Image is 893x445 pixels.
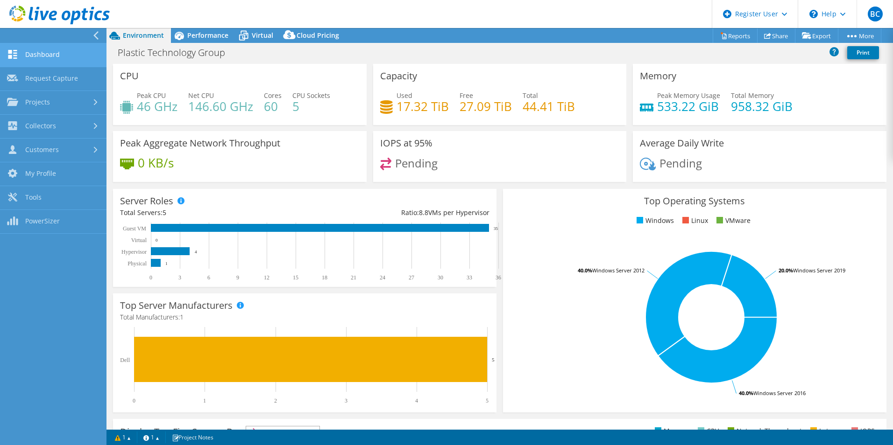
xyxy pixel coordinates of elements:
[123,31,164,40] span: Environment
[292,101,330,111] h4: 5
[739,389,753,396] tspan: 40.0%
[264,91,282,100] span: Cores
[207,274,210,281] text: 6
[419,208,428,217] span: 8.8
[847,46,879,59] a: Print
[657,91,720,100] span: Peak Memory Usage
[486,397,489,404] text: 5
[195,250,197,254] text: 4
[137,101,177,111] h4: 46 GHz
[120,196,173,206] h3: Server Roles
[165,261,168,266] text: 1
[236,274,239,281] text: 9
[246,426,308,438] span: IOPS
[397,101,449,111] h4: 17.32 TiB
[351,274,356,281] text: 21
[397,91,412,100] span: Used
[252,31,273,40] span: Virtual
[165,431,220,443] a: Project Notes
[163,208,166,217] span: 5
[128,260,147,267] text: Physical
[808,426,843,436] li: Latency
[123,225,146,232] text: Guest VM
[274,397,277,404] text: 2
[120,138,280,148] h3: Peak Aggregate Network Throughput
[380,274,385,281] text: 24
[849,426,875,436] li: IOPS
[138,158,174,168] h4: 0 KB/s
[409,274,414,281] text: 27
[203,397,206,404] text: 1
[305,208,489,218] div: Ratio: VMs per Hypervisor
[793,267,845,274] tspan: Windows Server 2019
[731,101,793,111] h4: 958.32 GiB
[640,138,724,148] h3: Average Daily Write
[188,91,214,100] span: Net CPU
[652,426,689,436] li: Memory
[264,101,282,111] h4: 60
[156,238,158,243] text: 0
[634,216,674,226] li: Windows
[592,267,645,274] tspan: Windows Server 2012
[460,91,473,100] span: Free
[496,274,501,281] text: 36
[131,237,147,243] text: Virtual
[120,208,305,218] div: Total Servers:
[779,267,793,274] tspan: 20.0%
[510,196,879,206] h3: Top Operating Systems
[680,216,708,226] li: Linux
[297,31,339,40] span: Cloud Pricing
[523,91,538,100] span: Total
[492,357,495,362] text: 5
[137,431,166,443] a: 1
[695,426,719,436] li: CPU
[113,48,240,58] h1: Plastic Technology Group
[180,313,184,321] span: 1
[264,274,269,281] text: 12
[121,249,147,255] text: Hypervisor
[795,28,838,43] a: Export
[467,274,472,281] text: 33
[137,91,166,100] span: Peak CPU
[322,274,327,281] text: 18
[809,10,818,18] svg: \n
[395,155,438,171] span: Pending
[120,300,233,311] h3: Top Server Manufacturers
[868,7,883,21] span: BC
[757,28,795,43] a: Share
[753,389,806,396] tspan: Windows Server 2016
[714,216,751,226] li: VMware
[108,431,137,443] a: 1
[345,397,347,404] text: 3
[415,397,418,404] text: 4
[149,274,152,281] text: 0
[120,357,130,363] text: Dell
[725,426,802,436] li: Network Throughput
[494,226,498,231] text: 35
[133,397,135,404] text: 0
[380,71,417,81] h3: Capacity
[731,91,774,100] span: Total Memory
[438,274,443,281] text: 30
[657,101,720,111] h4: 533.22 GiB
[460,101,512,111] h4: 27.09 TiB
[659,155,702,171] span: Pending
[713,28,758,43] a: Reports
[120,71,139,81] h3: CPU
[640,71,676,81] h3: Memory
[380,138,432,148] h3: IOPS at 95%
[293,274,298,281] text: 15
[838,28,881,43] a: More
[292,91,330,100] span: CPU Sockets
[523,101,575,111] h4: 44.41 TiB
[178,274,181,281] text: 3
[187,31,228,40] span: Performance
[120,312,489,322] h4: Total Manufacturers:
[578,267,592,274] tspan: 40.0%
[188,101,253,111] h4: 146.60 GHz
